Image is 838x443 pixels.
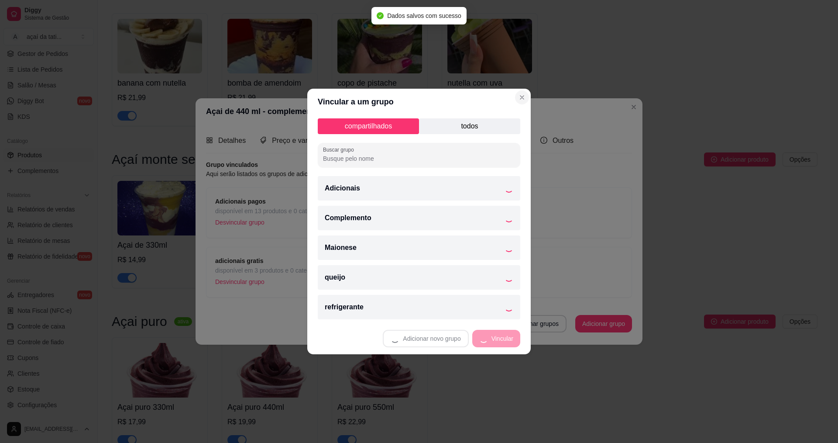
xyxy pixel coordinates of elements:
[419,118,520,134] p: todos
[387,12,461,19] span: Dados salvos com sucesso
[505,303,513,311] div: Loading
[307,89,531,115] header: Vincular a um grupo
[505,243,513,252] div: Loading
[323,154,515,163] input: Buscar grupo
[325,242,357,253] p: Maionese
[325,272,345,283] p: queijo
[505,214,513,222] div: Loading
[505,184,513,193] div: Loading
[325,183,360,194] p: Adicionais
[318,118,419,134] p: compartilhados
[323,146,357,153] label: Buscar grupo
[515,90,529,104] button: Close
[505,273,513,282] div: Loading
[377,12,384,19] span: check-circle
[325,213,371,223] p: Complemento
[325,302,364,312] p: refrigerante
